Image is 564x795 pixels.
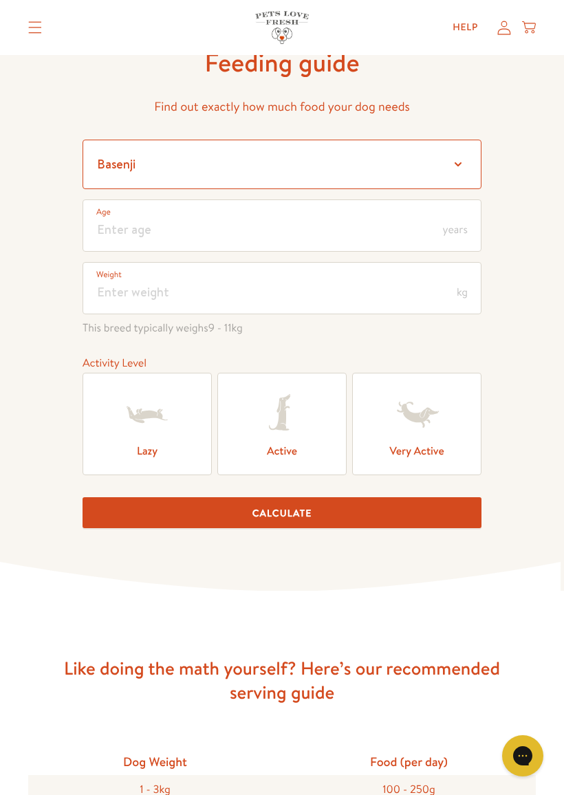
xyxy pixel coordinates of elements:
[208,320,232,336] span: 9 - 11
[83,46,481,79] h1: Feeding guide
[83,96,481,118] p: Find out exactly how much food your dog needs
[96,205,111,219] label: Age
[442,14,489,41] a: Help
[352,373,481,475] label: Very Active
[83,373,212,475] label: Lazy
[83,199,481,252] input: Enter age
[457,287,468,298] span: kg
[28,748,282,775] div: Dog Weight
[62,657,502,704] h3: Like doing the math yourself? Here’s our recommended serving guide
[83,354,481,373] div: Activity Level
[83,319,481,338] span: This breed typically weighs kg
[443,224,468,235] span: years
[83,497,481,528] button: Calculate
[282,748,536,775] div: Food (per day)
[83,262,481,314] input: Enter weight
[495,730,550,781] iframe: Gorgias live chat messenger
[96,268,122,281] label: Weight
[217,373,347,475] label: Active
[17,10,53,45] summary: Translation missing: en.sections.header.menu
[255,11,309,43] img: Pets Love Fresh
